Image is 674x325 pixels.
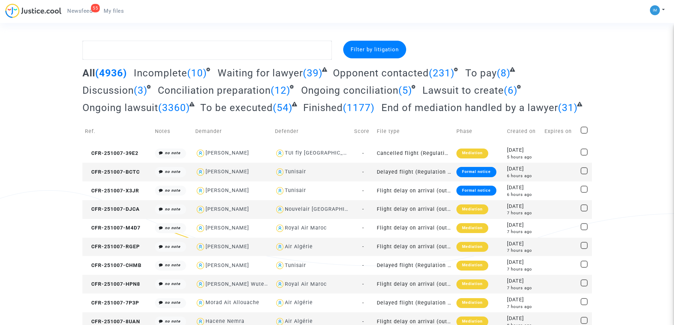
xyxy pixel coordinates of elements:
div: TUI fly [GEOGRAPHIC_DATA] [285,150,358,156]
span: - [362,188,364,194]
span: Discussion [82,85,134,96]
div: [PERSON_NAME] [206,169,249,175]
td: Flight delay on arrival (outside of EU - Montreal Convention) [374,219,454,238]
div: Formal notice [456,186,496,196]
img: icon-user.svg [195,167,206,177]
img: icon-user.svg [275,204,285,215]
img: icon-user.svg [275,186,285,196]
td: Flight delay on arrival (outside of EU - Montreal Convention) [374,200,454,219]
img: icon-user.svg [275,223,285,233]
td: Score [352,119,374,144]
i: no note [165,319,180,324]
div: 7 hours ago [507,285,540,291]
span: Opponent contacted [333,67,429,79]
span: CFR-251007-CHMB [85,262,142,268]
span: - [362,319,364,325]
span: CFR-251007-HPN8 [85,281,140,287]
span: (8) [497,67,511,79]
div: Mediation [456,279,488,289]
span: CFR-251007-7P3P [85,300,139,306]
span: (12) [271,85,290,96]
span: - [362,225,364,231]
span: (31) [558,102,578,114]
span: (10) [187,67,207,79]
div: Mediation [456,149,488,158]
i: no note [165,244,180,249]
span: - [362,244,364,250]
img: a105443982b9e25553e3eed4c9f672e7 [650,5,660,15]
span: - [362,262,364,268]
i: no note [165,226,180,230]
span: (3) [134,85,148,96]
span: (39) [303,67,323,79]
span: CFR-251007-39E2 [85,150,138,156]
span: CFR-251007-BCTC [85,169,140,175]
div: Nouvelair [GEOGRAPHIC_DATA] [285,206,366,212]
div: 7 hours ago [507,304,540,310]
span: Lawsuit to create [422,85,504,96]
div: [PERSON_NAME] [206,225,249,231]
div: [DATE] [507,277,540,285]
td: Delayed flight (Regulation EC 261/2004) [374,256,454,275]
div: Royal Air Maroc [285,281,327,287]
div: [PERSON_NAME] [206,150,249,156]
td: Flight delay on arrival (outside of EU - Montreal Convention) [374,275,454,294]
div: Tunisair [285,169,306,175]
div: Mediation [456,261,488,271]
span: - [362,300,364,306]
td: Cancelled flight (Regulation EC 261/2004) [374,144,454,163]
img: icon-user.svg [195,204,206,215]
div: [PERSON_NAME] [206,262,249,268]
span: (3360) [158,102,190,114]
td: Flight delay on arrival (outside of EU - Montreal Convention) [374,238,454,256]
div: [DATE] [507,221,540,229]
img: icon-user.svg [195,223,206,233]
img: jc-logo.svg [5,4,62,18]
img: icon-user.svg [195,148,206,158]
a: 55Newsfeed [62,6,98,16]
img: icon-user.svg [195,279,206,289]
div: 7 hours ago [507,266,540,272]
span: CFR-251007-RGEP [85,244,140,250]
td: Delayed flight (Regulation EC 261/2004) [374,294,454,312]
span: - [362,150,364,156]
span: Conciliation preparation [158,85,271,96]
span: Finished [303,102,343,114]
img: icon-user.svg [195,298,206,308]
img: icon-user.svg [275,167,285,177]
i: no note [165,188,180,193]
div: [PERSON_NAME] Wutezi Ilofo [206,281,283,287]
div: Mediation [456,223,488,233]
div: [DATE] [507,259,540,266]
span: Waiting for lawyer [218,67,303,79]
span: - [362,206,364,212]
i: no note [165,207,180,211]
span: (6) [504,85,518,96]
td: Created on [505,119,542,144]
td: Notes [152,119,193,144]
span: To pay [465,67,497,79]
td: Demander [193,119,272,144]
div: Mediation [456,298,488,308]
div: [DATE] [507,184,540,192]
img: icon-user.svg [275,279,285,289]
div: Morad Ait Allouache [206,300,259,306]
div: Mediation [456,242,488,252]
i: no note [165,151,180,155]
i: no note [165,300,180,305]
td: File type [374,119,454,144]
img: icon-user.svg [275,148,285,158]
div: [PERSON_NAME] [206,206,249,212]
div: [PERSON_NAME] [206,187,249,193]
a: My files [98,6,129,16]
td: Flight delay on arrival (outside of EU - Montreal Convention) [374,181,454,200]
span: - [362,169,364,175]
div: 6 hours ago [507,173,540,179]
span: (54) [273,102,293,114]
span: (5) [398,85,412,96]
span: CFR-251007-M4D7 [85,225,140,231]
span: Ongoing conciliation [301,85,398,96]
td: Expires on [542,119,578,144]
div: [DATE] [507,296,540,304]
span: (1177) [343,102,375,114]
